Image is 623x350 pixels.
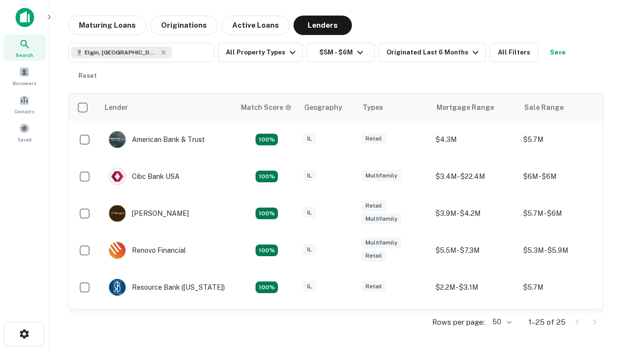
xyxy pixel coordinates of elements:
div: Geography [304,102,342,113]
span: Saved [18,136,32,143]
span: Borrowers [13,79,36,87]
div: Mortgage Range [437,102,494,113]
span: Elgin, [GEOGRAPHIC_DATA], [GEOGRAPHIC_DATA] [85,48,158,57]
td: $5.3M - $5.9M [518,232,606,269]
div: Retail [362,250,386,262]
h6: Match Score [241,102,290,113]
div: Retail [362,133,386,144]
img: capitalize-icon.png [16,8,34,27]
td: $5.7M - $6M [518,195,606,232]
button: All Filters [490,43,538,62]
th: Geography [298,94,357,121]
button: Originations [150,16,218,35]
td: $3.9M - $4.2M [431,195,518,232]
button: Maturing Loans [68,16,147,35]
div: IL [303,207,316,218]
a: Search [3,35,46,61]
div: Originated Last 6 Months [386,47,481,58]
div: Matching Properties: 7, hasApolloMatch: undefined [256,134,278,145]
div: IL [303,281,316,292]
button: Save your search to get updates of matches that match your search criteria. [542,43,573,62]
td: $6M - $6M [518,158,606,195]
th: Lender [99,94,235,121]
div: 50 [489,315,513,329]
td: $4.3M [431,121,518,158]
div: Renovo Financial [109,242,186,259]
td: $5.6M [518,306,606,343]
button: $5M - $6M [307,43,375,62]
a: Borrowers [3,63,46,89]
div: Matching Properties: 4, hasApolloMatch: undefined [256,281,278,293]
button: Lenders [293,16,352,35]
div: Lender [105,102,128,113]
iframe: Chat Widget [574,241,623,288]
a: Saved [3,119,46,145]
div: IL [303,244,316,255]
div: Multifamily [362,237,401,248]
div: Types [363,102,383,113]
div: Resource Bank ([US_STATE]) [109,279,225,296]
td: $5.5M - $7.3M [431,232,518,269]
span: Search [16,51,33,59]
div: Cibc Bank USA [109,168,180,185]
span: Contacts [15,107,34,115]
button: Originated Last 6 Months [379,43,486,62]
div: Sale Range [524,102,564,113]
div: Capitalize uses an advanced AI algorithm to match your search with the best lender. The match sco... [241,102,292,113]
a: Contacts [3,91,46,117]
img: picture [109,131,126,148]
img: picture [109,242,126,259]
button: Active Loans [221,16,290,35]
button: Reset [72,66,103,86]
p: Rows per page: [432,316,485,328]
td: $3.4M - $22.4M [431,158,518,195]
th: Types [357,94,431,121]
p: 1–25 of 25 [529,316,566,328]
div: Retail [362,200,386,211]
img: picture [109,279,126,296]
div: Retail [362,281,386,292]
td: $5.7M [518,269,606,306]
div: IL [303,133,316,144]
div: Matching Properties: 4, hasApolloMatch: undefined [256,171,278,182]
button: All Property Types [218,43,303,62]
td: $4M [431,306,518,343]
div: Multifamily [362,213,401,225]
div: Matching Properties: 4, hasApolloMatch: undefined [256,208,278,219]
img: picture [109,205,126,222]
div: American Bank & Trust [109,131,205,148]
th: Capitalize uses an advanced AI algorithm to match your search with the best lender. The match sco... [235,94,298,121]
th: Mortgage Range [431,94,518,121]
div: Multifamily [362,170,401,181]
img: picture [109,168,126,185]
td: $5.7M [518,121,606,158]
th: Sale Range [518,94,606,121]
div: IL [303,170,316,181]
div: [PERSON_NAME] [109,205,189,222]
div: Matching Properties: 4, hasApolloMatch: undefined [256,245,278,256]
td: $2.2M - $3.1M [431,269,518,306]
